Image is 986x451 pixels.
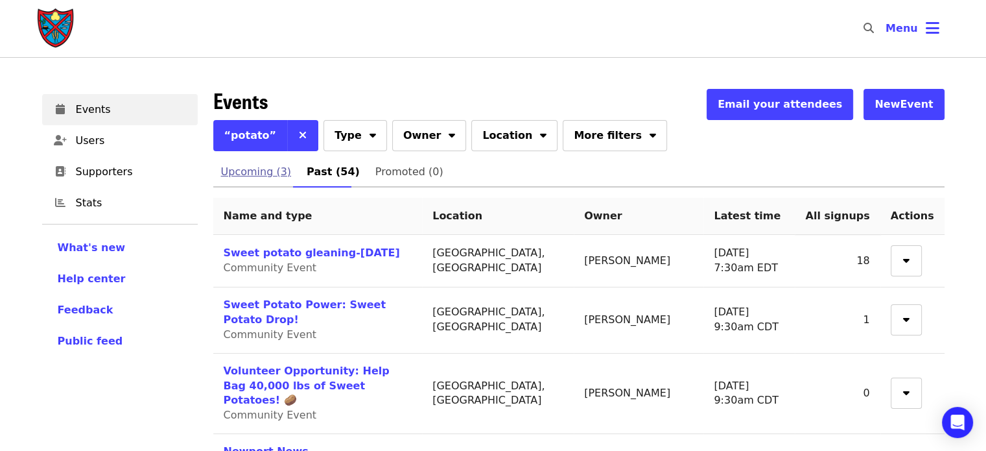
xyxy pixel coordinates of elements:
[307,163,360,181] span: Past (54)
[432,379,563,409] div: [GEOGRAPHIC_DATA], [GEOGRAPHIC_DATA]
[58,240,182,256] a: What's new
[650,127,656,140] i: sort-down icon
[42,125,198,156] a: Users
[55,197,65,209] i: chart-bar icon
[432,246,563,276] div: [GEOGRAPHIC_DATA], [GEOGRAPHIC_DATA]
[574,128,641,143] span: More filters
[335,128,362,143] span: Type
[299,129,307,141] i: times icon
[42,94,198,125] a: Events
[574,354,703,435] td: [PERSON_NAME]
[703,235,795,287] td: [DATE] 7:30am EDT
[574,287,703,354] td: [PERSON_NAME]
[224,299,386,326] a: Sweet Potato Power: Sweet Potato Drop!
[58,273,126,285] span: Help center
[323,120,387,151] button: Type
[703,354,795,435] td: [DATE] 9:30am CDT
[903,385,910,397] i: sort-down icon
[224,262,317,274] span: Community Event
[574,235,703,287] td: [PERSON_NAME]
[563,120,666,151] button: More filters
[224,328,317,341] span: Community Event
[76,164,187,180] span: Supporters
[221,163,292,181] span: Upcoming (3)
[58,335,123,347] span: Public feed
[886,22,918,34] span: Menu
[795,198,880,235] th: All signups
[54,134,67,147] i: user-plus icon
[213,120,288,151] button: “potato”
[574,198,703,235] th: Owner
[213,156,299,188] a: Upcoming (3)
[926,19,939,38] i: bars icon
[213,85,268,116] span: Events
[224,365,390,407] a: Volunteer Opportunity: Help Bag 40,000 lbs of Sweet Potatoes! 🥔
[42,188,198,219] a: Stats
[903,311,910,324] i: sort-down icon
[55,165,65,178] i: address-book icon
[805,386,869,401] div: 0
[370,127,376,140] i: sort-down icon
[76,195,187,211] span: Stats
[224,409,317,421] span: Community Event
[422,198,574,235] th: Location
[392,120,467,151] button: Owner
[37,8,76,49] img: Society of St. Andrew - Home
[58,271,182,287] a: Help center
[482,128,532,143] span: Location
[449,127,455,140] i: sort-down icon
[375,163,443,181] span: Promoted (0)
[299,156,368,188] a: Past (54)
[432,305,563,335] div: [GEOGRAPHIC_DATA], [GEOGRAPHIC_DATA]
[805,313,869,328] div: 1
[880,198,945,235] th: Actions
[58,241,126,254] span: What's new
[942,407,973,438] div: Open Intercom Messenger
[368,156,451,188] a: Promoted (0)
[805,254,869,269] div: 18
[224,247,400,259] a: Sweet potato gleaning-[DATE]
[213,198,423,235] th: Name and type
[903,252,910,265] i: sort-down icon
[863,22,874,34] i: search icon
[76,102,187,117] span: Events
[703,287,795,354] td: [DATE] 9:30am CDT
[58,334,182,349] a: Public feed
[42,156,198,188] a: Supporters
[58,302,113,318] button: Feedback
[76,133,187,149] span: Users
[56,103,65,116] i: calendar icon
[703,198,795,235] th: Latest time
[403,128,441,143] span: Owner
[707,89,853,120] button: Email your attendees
[863,89,944,120] button: NewEvent
[471,120,558,151] button: Location
[540,127,546,140] i: sort-down icon
[882,13,892,44] input: Search
[875,13,950,44] button: Toggle account menu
